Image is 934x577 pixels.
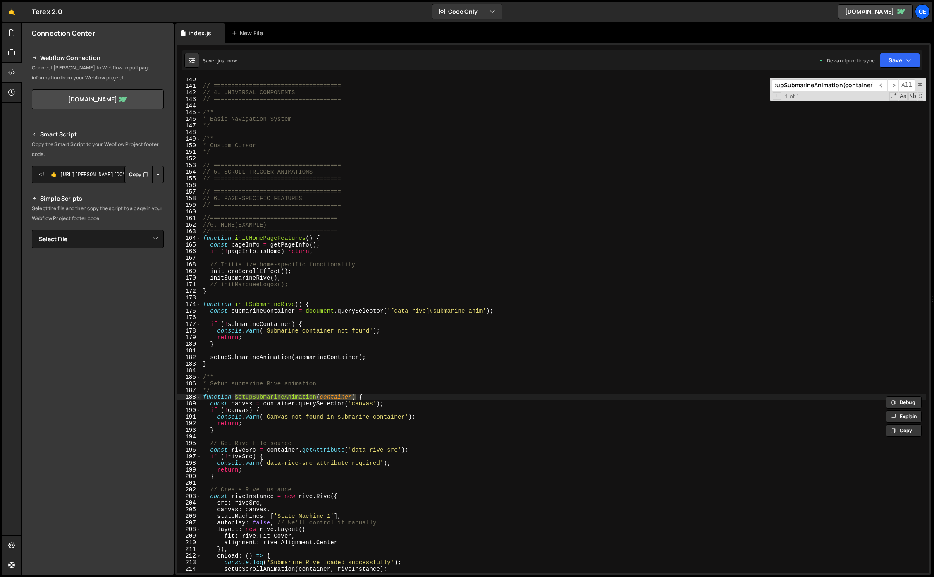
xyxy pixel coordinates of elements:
[177,275,201,281] div: 170
[177,354,201,361] div: 182
[889,92,898,101] span: RegExp Search
[32,262,165,336] iframe: YouTube video player
[177,162,201,169] div: 153
[177,559,201,566] div: 213
[177,361,201,367] div: 183
[203,57,237,64] div: Saved
[177,553,201,559] div: 212
[177,520,201,526] div: 207
[915,4,930,19] div: Ge
[773,92,781,100] span: Toggle Replace mode
[177,156,201,162] div: 152
[781,93,803,100] span: 1 of 1
[32,63,164,83] p: Connect [PERSON_NAME] to Webflow to pull page information from your Webflow project
[908,92,917,101] span: Whole Word Search
[177,268,201,275] div: 169
[177,460,201,467] div: 198
[177,129,201,136] div: 148
[177,467,201,473] div: 199
[177,328,201,334] div: 178
[232,29,266,37] div: New File
[177,414,201,420] div: 191
[177,175,201,182] div: 155
[177,76,201,83] div: 140
[177,347,201,354] div: 181
[2,2,22,22] a: 🤙
[32,204,164,223] p: Select the file and then copy the script to a page in your Webflow Project footer code.
[32,194,164,204] h2: Simple Scripts
[177,89,201,96] div: 142
[177,228,201,235] div: 163
[177,202,201,208] div: 159
[177,182,201,189] div: 156
[177,255,201,261] div: 167
[177,122,201,129] div: 147
[177,526,201,533] div: 208
[880,53,920,68] button: Save
[177,493,201,500] div: 203
[177,486,201,493] div: 202
[177,539,201,546] div: 210
[177,294,201,301] div: 173
[177,334,201,341] div: 179
[124,166,153,183] button: Copy
[177,566,201,572] div: 214
[177,83,201,89] div: 141
[177,420,201,427] div: 192
[177,195,201,202] div: 158
[886,410,922,423] button: Explain
[177,288,201,294] div: 172
[177,427,201,433] div: 193
[32,89,164,109] a: [DOMAIN_NAME]
[177,136,201,142] div: 149
[177,281,201,288] div: 171
[177,400,201,407] div: 189
[819,57,875,64] div: Dev and prod in sync
[918,92,923,101] span: Search In Selection
[177,500,201,506] div: 204
[177,533,201,539] div: 209
[177,453,201,460] div: 197
[177,394,201,400] div: 188
[189,29,211,37] div: index.js
[32,129,164,139] h2: Smart Script
[886,424,922,437] button: Copy
[177,261,201,268] div: 168
[898,79,915,91] span: Alt-Enter
[177,447,201,453] div: 196
[177,149,201,156] div: 151
[772,79,876,91] input: Search for
[177,440,201,447] div: 195
[177,506,201,513] div: 205
[177,96,201,103] div: 143
[177,546,201,553] div: 211
[177,480,201,486] div: 201
[177,242,201,248] div: 165
[177,513,201,520] div: 206
[177,473,201,480] div: 200
[32,7,62,17] div: Terex 2.0
[886,396,922,409] button: Debug
[177,116,201,122] div: 146
[32,29,95,38] h2: Connection Center
[177,321,201,328] div: 177
[177,189,201,195] div: 157
[899,92,908,101] span: CaseSensitive Search
[177,248,201,255] div: 166
[177,341,201,347] div: 180
[217,57,237,64] div: just now
[177,374,201,381] div: 185
[177,387,201,394] div: 187
[177,381,201,387] div: 186
[177,109,201,116] div: 145
[177,235,201,242] div: 164
[177,367,201,374] div: 184
[838,4,913,19] a: [DOMAIN_NAME]
[177,215,201,222] div: 161
[32,139,164,159] p: Copy the Smart Script to your Webflow Project footer code.
[177,301,201,308] div: 174
[876,79,887,91] span: ​
[177,169,201,175] div: 154
[177,103,201,109] div: 144
[177,222,201,228] div: 162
